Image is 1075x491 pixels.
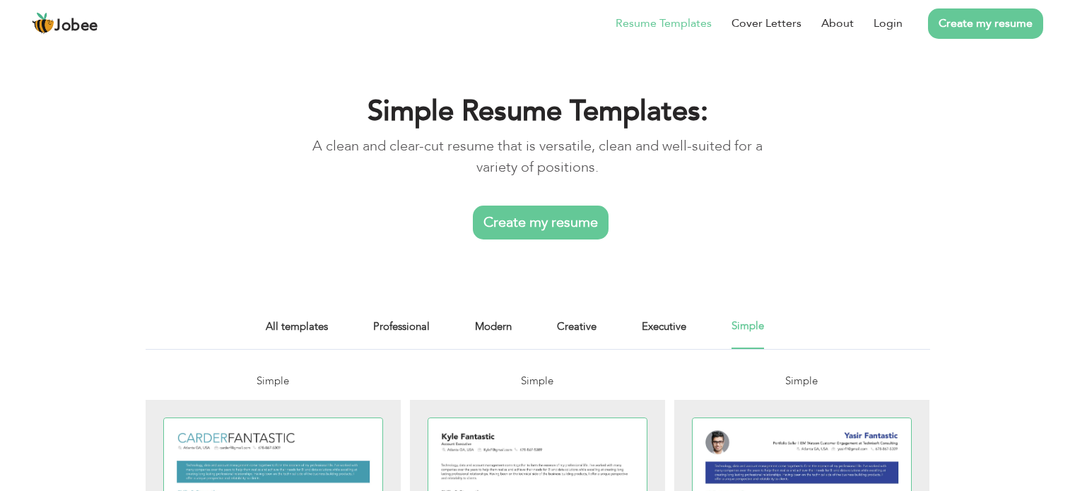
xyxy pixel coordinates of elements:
a: Professional [373,318,430,350]
span: Simple [257,374,289,388]
a: Login [874,15,903,32]
p: A clean and clear-cut resume that is versatile, clean and well-suited for a variety of positions. [302,136,773,178]
span: Jobee [54,18,98,34]
a: Modern [475,318,512,350]
a: Simple [732,318,764,350]
a: Cover Letters [732,15,801,32]
img: jobee.io [32,12,54,35]
a: Create my resume [473,206,609,239]
span: Simple [521,374,553,388]
a: Jobee [32,12,98,35]
a: All templates [266,318,328,350]
a: About [821,15,854,32]
a: Create my resume [928,8,1043,39]
a: Creative [557,318,597,350]
span: Simple [785,374,818,388]
a: Executive [642,318,686,350]
h2: Simple Resume Templates: [302,93,773,130]
a: Resume Templates [616,15,712,32]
